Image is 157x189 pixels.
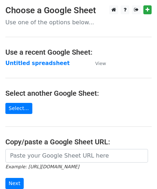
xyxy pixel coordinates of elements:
a: View [88,60,106,66]
small: View [95,61,106,66]
a: Select... [5,103,32,114]
h4: Copy/paste a Google Sheet URL: [5,138,152,146]
a: Untitled spreadsheet [5,60,70,66]
h4: Use a recent Google Sheet: [5,48,152,56]
input: Next [5,178,24,189]
small: Example: [URL][DOMAIN_NAME] [5,164,79,169]
h3: Choose a Google Sheet [5,5,152,16]
p: Use one of the options below... [5,19,152,26]
h4: Select another Google Sheet: [5,89,152,98]
input: Paste your Google Sheet URL here [5,149,148,163]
